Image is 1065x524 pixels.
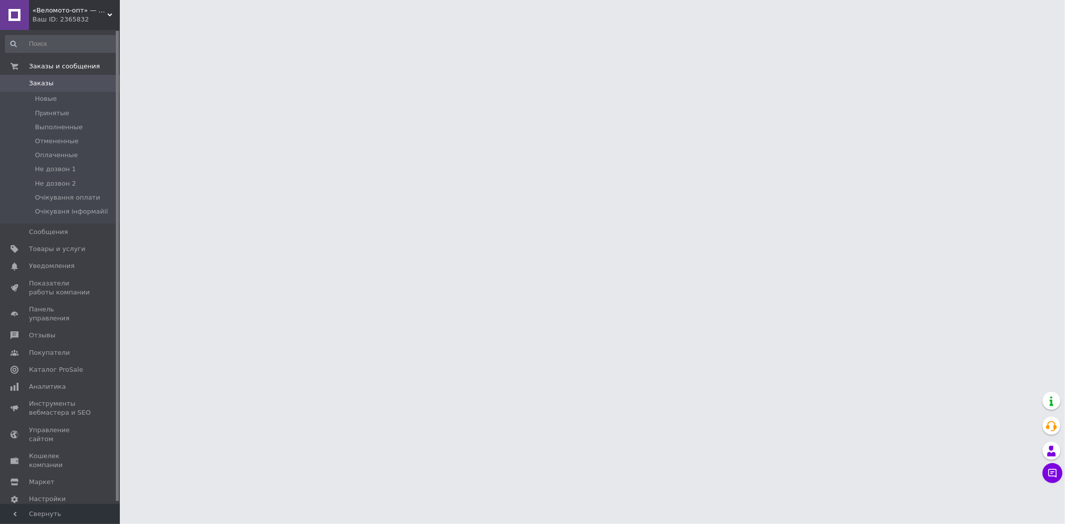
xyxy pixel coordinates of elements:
span: Заказы [29,79,53,88]
span: Новые [35,94,57,103]
span: Показатели работы компании [29,279,92,297]
span: Товары и услуги [29,245,85,254]
span: Покупатели [29,348,70,357]
span: Настройки [29,495,65,504]
span: Оплаченные [35,151,78,160]
div: Ваш ID: 2365832 [32,15,120,24]
span: Сообщения [29,228,68,237]
span: Заказы и сообщения [29,62,100,71]
span: Кошелек компании [29,452,92,470]
span: Выполненные [35,123,83,132]
span: Отмененные [35,137,78,146]
span: Очікування оплати [35,193,100,202]
span: Отзывы [29,331,55,340]
button: Чат с покупателем [1043,463,1063,483]
span: «Веломото-опт» — магазин запчастей для велосипедов и мототехники [32,6,107,15]
span: Не дозвон 1 [35,165,76,174]
span: Не дозвон 2 [35,179,76,188]
span: Панель управления [29,305,92,323]
span: Очікуваня інформайії [35,207,108,216]
span: Каталог ProSale [29,365,83,374]
span: Маркет [29,478,54,487]
input: Поиск [5,35,118,53]
span: Принятые [35,109,69,118]
span: Инструменты вебмастера и SEO [29,399,92,417]
span: Управление сайтом [29,426,92,444]
span: Аналитика [29,382,66,391]
span: Уведомления [29,262,74,270]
